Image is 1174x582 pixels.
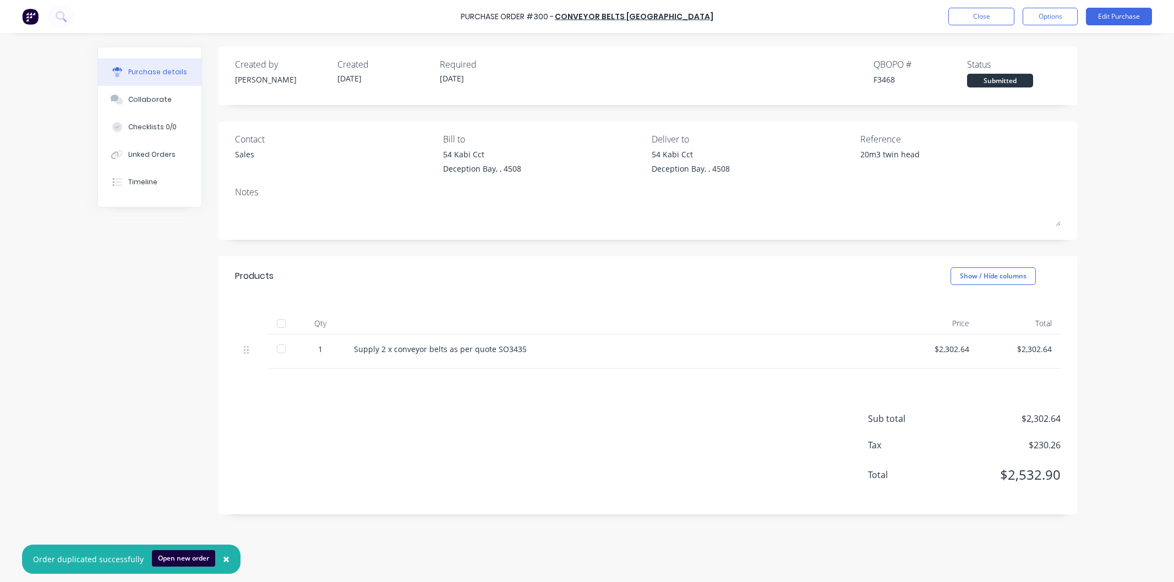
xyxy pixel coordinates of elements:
[212,546,241,573] button: Close
[443,133,643,146] div: Bill to
[895,312,978,334] div: Price
[235,185,1061,199] div: Notes
[868,438,951,452] span: Tax
[440,58,533,71] div: Required
[443,163,521,174] div: Deception Bay, , 4508
[128,177,157,187] div: Timeline
[128,95,172,105] div: Collaborate
[128,67,187,77] div: Purchase details
[98,86,201,113] button: Collaborate
[235,58,329,71] div: Created by
[33,553,144,565] div: Order duplicated successfully
[98,113,201,141] button: Checklists 0/0
[978,312,1061,334] div: Total
[235,133,435,146] div: Contact
[652,163,730,174] div: Deception Bay, , 4508
[128,122,177,132] div: Checklists 0/0
[235,270,274,283] div: Products
[223,551,230,567] span: ×
[304,343,336,355] div: 1
[1023,8,1078,25] button: Options
[555,11,713,22] a: Conveyor Belts [GEOGRAPHIC_DATA]
[951,412,1061,425] span: $2,302.64
[152,550,215,567] button: Open new order
[868,468,951,481] span: Total
[868,412,951,425] span: Sub total
[873,74,967,85] div: F3468
[443,149,521,160] div: 54 Kabi Cct
[461,11,554,23] div: Purchase Order #300 -
[235,74,329,85] div: [PERSON_NAME]
[948,8,1014,25] button: Close
[951,438,1061,452] span: $230.26
[22,8,39,25] img: Factory
[967,58,1061,71] div: Status
[337,58,431,71] div: Created
[1086,8,1152,25] button: Edit Purchase
[296,312,345,334] div: Qty
[860,149,998,173] textarea: 20m3 twin head
[987,343,1052,355] div: $2,302.64
[652,149,730,160] div: 54 Kabi Cct
[904,343,969,355] div: $2,302.64
[951,267,1036,285] button: Show / Hide columns
[98,141,201,168] button: Linked Orders
[98,168,201,196] button: Timeline
[860,133,1061,146] div: Reference
[128,150,176,160] div: Linked Orders
[98,58,201,86] button: Purchase details
[951,465,1061,485] span: $2,532.90
[652,133,852,146] div: Deliver to
[354,343,887,355] div: Supply 2 x conveyor belts as per quote SO3435
[873,58,967,71] div: QBO PO #
[235,149,254,160] div: Sales
[967,74,1033,87] div: Submitted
